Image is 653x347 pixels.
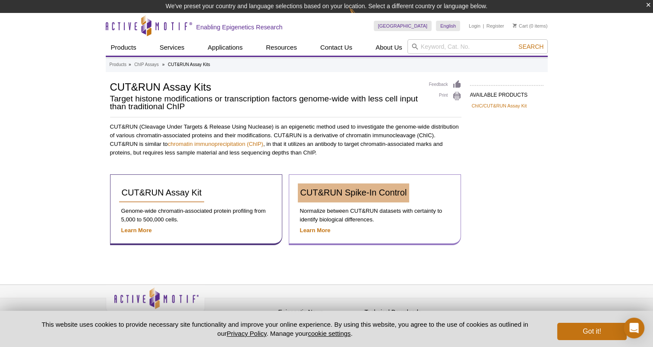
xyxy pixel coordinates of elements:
[407,39,548,54] input: Keyword, Cat. No.
[486,23,504,29] a: Register
[365,309,447,316] h4: Technical Downloads
[106,285,205,320] img: Active Motif,
[513,23,517,28] img: Your Cart
[209,307,243,320] a: Privacy Policy
[278,309,360,316] h4: Epigenetic News
[557,323,626,340] button: Got it!
[472,102,527,110] a: ChIC/CUT&RUN Assay Kit
[110,123,461,157] p: CUT&RUN (Cleavage Under Targets & Release Using Nuclease) is an epigenetic method used to investi...
[469,23,480,29] a: Login
[119,207,273,224] p: Genome-wide chromatin-associated protein profiling from 5,000 to 500,000 cells.
[110,61,126,69] a: Products
[374,21,432,31] a: [GEOGRAPHIC_DATA]
[315,39,357,56] a: Contact Us
[513,23,528,29] a: Cart
[110,80,420,93] h1: CUT&RUN Assay Kits
[121,227,152,233] a: Learn More
[518,43,543,50] span: Search
[106,39,142,56] a: Products
[162,62,165,67] li: »
[110,95,420,110] h2: Target histone modifications or transcription factors genome-wide with less cell input than tradi...
[298,183,410,202] a: CUT&RUN Spike-In Control
[429,80,461,89] a: Feedback
[470,85,543,101] h2: AVAILABLE PRODUCTS
[451,300,516,319] table: Click to Verify - This site chose Symantec SSL for secure e-commerce and confidential communicati...
[436,21,460,31] a: English
[349,6,372,27] img: Change Here
[122,188,202,197] span: CUT&RUN Assay Kit
[513,21,548,31] li: (0 items)
[134,61,159,69] a: ChIP Assays
[298,207,452,224] p: Normalize between CUT&RUN datasets with certainty to identify biological differences.
[129,62,131,67] li: »
[370,39,407,56] a: About Us
[196,23,283,31] h2: Enabling Epigenetics Research
[516,43,546,50] button: Search
[168,141,263,147] a: chromatin immunoprecipitation (ChIP)
[300,227,331,233] a: Learn More
[155,39,190,56] a: Services
[27,320,543,338] p: This website uses cookies to provide necessary site functionality and improve your online experie...
[429,91,461,101] a: Print
[261,39,302,56] a: Resources
[308,330,350,337] button: cookie settings
[119,183,205,202] a: CUT&RUN Assay Kit
[483,21,484,31] li: |
[227,330,266,337] a: Privacy Policy
[202,39,248,56] a: Applications
[168,62,210,67] li: CUT&RUN Assay Kits
[624,318,644,338] div: Open Intercom Messenger
[300,188,407,197] span: CUT&RUN Spike-In Control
